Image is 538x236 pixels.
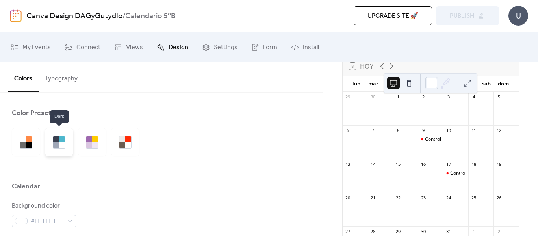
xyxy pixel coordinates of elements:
[285,35,325,59] a: Install
[445,195,451,201] div: 24
[345,94,351,100] div: 29
[370,229,376,234] div: 28
[245,35,283,59] a: Form
[22,41,51,54] span: My Events
[370,161,376,167] div: 14
[445,94,451,100] div: 3
[471,229,477,234] div: 1
[395,229,401,234] div: 29
[8,62,39,92] button: Colors
[108,35,149,59] a: Views
[382,76,399,92] div: mié.
[345,195,351,201] div: 20
[366,76,383,92] div: mar.
[349,76,366,92] div: lun.
[420,229,426,234] div: 30
[214,41,237,54] span: Settings
[5,35,57,59] a: My Events
[395,128,401,134] div: 8
[420,195,426,201] div: 23
[12,201,75,211] div: Background color
[26,9,122,24] a: Canva Design DAGyGutydIo
[151,35,194,59] a: Design
[450,170,489,177] div: Control de lengua
[496,94,502,100] div: 5
[420,161,426,167] div: 16
[345,229,351,234] div: 27
[420,128,426,134] div: 9
[59,35,106,59] a: Connect
[445,229,451,234] div: 31
[508,6,528,26] div: U
[495,76,512,92] div: dom.
[471,94,477,100] div: 4
[345,161,351,167] div: 13
[354,6,432,25] button: Upgrade site 🚀
[126,41,143,54] span: Views
[122,9,125,24] b: /
[370,94,376,100] div: 30
[370,195,376,201] div: 21
[263,41,277,54] span: Form
[471,195,477,201] div: 25
[496,161,502,167] div: 19
[345,128,351,134] div: 6
[169,41,188,54] span: Design
[12,182,40,191] div: Calendar
[395,195,401,201] div: 22
[418,136,443,143] div: Control matemáticas
[303,41,319,54] span: Install
[496,229,502,234] div: 2
[12,108,55,118] div: Color Presets
[479,76,495,92] div: sáb.
[76,41,100,54] span: Connect
[443,170,468,177] div: Control de lengua
[39,62,84,91] button: Typography
[420,94,426,100] div: 2
[50,110,69,123] span: Dark
[496,195,502,201] div: 26
[10,9,22,22] img: logo
[496,128,502,134] div: 12
[370,128,376,134] div: 7
[125,9,176,24] b: Calendario 5ºB
[395,161,401,167] div: 15
[445,128,451,134] div: 10
[425,136,471,143] div: Control matemáticas
[471,161,477,167] div: 18
[367,11,418,21] span: Upgrade site 🚀
[471,128,477,134] div: 11
[196,35,243,59] a: Settings
[395,94,401,100] div: 1
[445,161,451,167] div: 17
[31,217,64,226] span: #FFFFFFFF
